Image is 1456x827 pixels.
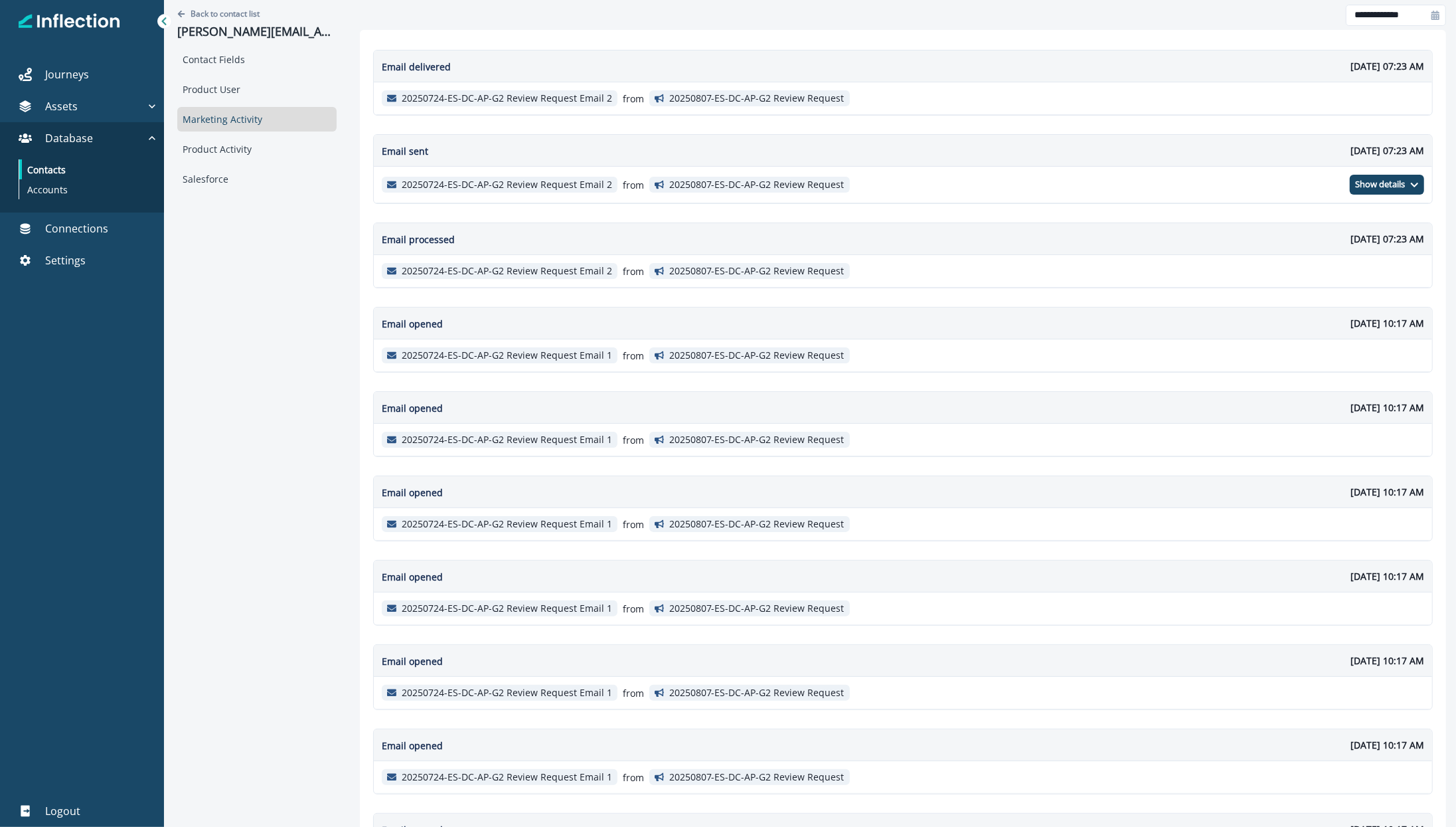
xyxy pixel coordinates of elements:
[402,434,612,446] p: 20250724-ES-DC-AP-G2 Review Request Email 1
[45,130,93,146] p: Database
[45,803,80,819] p: Logout
[27,163,66,177] p: Contacts
[623,349,644,363] p: from
[623,178,644,192] p: from
[1355,179,1405,190] p: Show details
[669,603,845,614] p: 20250807-ES-DC-AP-G2 Review Request
[1350,143,1424,157] p: [DATE] 07:23 AM
[669,179,845,191] p: 20250807-ES-DC-AP-G2 Review Request
[19,159,153,179] a: Contacts
[402,772,612,783] p: 20250724-ES-DC-AP-G2 Review Request Email 1
[623,517,644,531] p: from
[45,252,86,268] p: Settings
[402,350,612,361] p: 20250724-ES-DC-AP-G2 Review Request Email 1
[402,93,612,104] p: 20250724-ES-DC-AP-G2 Review Request Email 2
[177,8,260,19] button: Go back
[402,266,612,277] p: 20250724-ES-DC-AP-G2 Review Request Email 2
[669,688,845,699] p: 20250807-ES-DC-AP-G2 Review Request
[669,772,845,783] p: 20250807-ES-DC-AP-G2 Review Request
[177,137,337,161] div: Product Activity
[191,8,260,19] p: Back to contact list
[382,317,443,331] p: Email opened
[382,232,455,246] p: Email processed
[177,25,337,39] p: [PERSON_NAME][EMAIL_ADDRESS][PERSON_NAME][DOMAIN_NAME]
[669,519,845,530] p: 20250807-ES-DC-AP-G2 Review Request
[177,107,337,132] div: Marketing Activity
[382,739,443,753] p: Email opened
[1350,654,1424,668] p: [DATE] 10:17 AM
[45,221,108,236] p: Connections
[382,654,443,668] p: Email opened
[1350,401,1424,414] p: [DATE] 10:17 AM
[382,570,443,584] p: Email opened
[669,93,845,104] p: 20250807-ES-DC-AP-G2 Review Request
[177,47,337,72] div: Contact Fields
[1350,738,1424,752] p: [DATE] 10:17 AM
[402,688,612,699] p: 20250724-ES-DC-AP-G2 Review Request Email 1
[1350,59,1424,73] p: [DATE] 07:23 AM
[669,266,845,277] p: 20250807-ES-DC-AP-G2 Review Request
[382,144,428,158] p: Email sent
[382,401,443,415] p: Email opened
[382,60,451,74] p: Email delivered
[402,179,612,191] p: 20250724-ES-DC-AP-G2 Review Request Email 2
[623,686,644,700] p: from
[1350,175,1424,195] button: Show details
[177,77,337,102] div: Product User
[669,350,845,361] p: 20250807-ES-DC-AP-G2 Review Request
[623,602,644,616] p: from
[45,66,89,82] p: Journeys
[623,433,644,447] p: from
[1350,485,1424,499] p: [DATE] 10:17 AM
[1350,316,1424,330] p: [DATE] 10:17 AM
[623,771,644,784] p: from
[382,486,443,500] p: Email opened
[19,179,153,199] a: Accounts
[1350,232,1424,246] p: [DATE] 07:23 AM
[45,98,78,114] p: Assets
[27,183,68,197] p: Accounts
[623,92,644,106] p: from
[669,434,845,446] p: 20250807-ES-DC-AP-G2 Review Request
[402,519,612,530] p: 20250724-ES-DC-AP-G2 Review Request Email 1
[1350,569,1424,583] p: [DATE] 10:17 AM
[402,603,612,614] p: 20250724-ES-DC-AP-G2 Review Request Email 1
[177,167,337,191] div: Salesforce
[623,264,644,278] p: from
[19,12,120,31] img: Inflection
